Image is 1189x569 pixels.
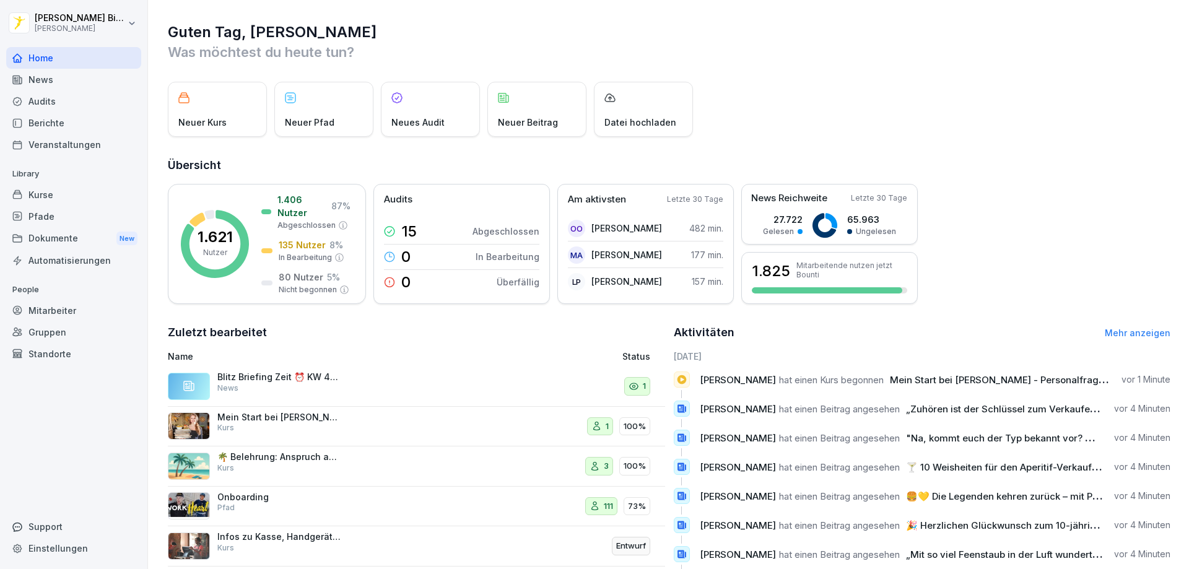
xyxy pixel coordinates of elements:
[35,13,125,24] p: [PERSON_NAME] Bierstedt
[6,164,141,184] p: Library
[1114,402,1170,415] p: vor 4 Minuten
[285,116,334,129] p: Neuer Pfad
[1114,461,1170,473] p: vor 4 Minuten
[700,403,776,415] span: [PERSON_NAME]
[168,350,479,363] p: Name
[6,343,141,365] div: Standorte
[168,22,1170,42] h1: Guten Tag, [PERSON_NAME]
[498,116,558,129] p: Neuer Beitrag
[6,47,141,69] a: Home
[384,193,412,207] p: Audits
[568,193,626,207] p: Am aktivsten
[217,542,234,554] p: Kurs
[851,193,907,204] p: Letzte 30 Tage
[168,492,210,519] img: xsq6pif1bkyf9agazq77nwco.png
[6,227,141,250] div: Dokumente
[6,537,141,559] div: Einstellungen
[779,432,900,444] span: hat einen Beitrag angesehen
[1114,548,1170,560] p: vor 4 Minuten
[401,224,417,239] p: 15
[616,540,646,552] p: Entwurf
[217,451,341,463] p: 🌴 Belehrung: Anspruch auf bezahlten Erholungsurlaub und [PERSON_NAME]
[6,184,141,206] a: Kurse
[890,374,1133,386] span: Mein Start bei [PERSON_NAME] - Personalfragebogen
[604,500,613,513] p: 111
[779,374,884,386] span: hat einen Kurs begonnen
[35,24,125,33] p: [PERSON_NAME]
[667,194,723,205] p: Letzte 30 Tage
[178,116,227,129] p: Neuer Kurs
[1114,432,1170,444] p: vor 4 Minuten
[168,532,210,560] img: h2mn30dzzrvbhtu8twl9he0v.png
[401,250,411,264] p: 0
[796,261,907,279] p: Mitarbeitende nutzen jetzt Bounti
[168,407,665,447] a: Mein Start bei [PERSON_NAME] - PersonalfragebogenKurs1100%
[700,519,776,531] span: [PERSON_NAME]
[847,213,896,226] p: 65.963
[168,367,665,407] a: Blitz Briefing Zeit ⏰ KW 40 - Thema der Woche: Aperitif des Monats Oktober: "Holy Aperoly" Der Ap...
[168,526,665,567] a: Infos zu Kasse, Handgeräten, GutscheinhandlingKursEntwurf
[1114,490,1170,502] p: vor 4 Minuten
[700,374,776,386] span: [PERSON_NAME]
[476,250,539,263] p: In Bearbeitung
[674,324,734,341] h2: Aktivitäten
[674,350,1171,363] h6: [DATE]
[277,193,328,219] p: 1.406 Nutzer
[779,549,900,560] span: hat einen Beitrag angesehen
[779,461,900,473] span: hat einen Beitrag angesehen
[327,271,340,284] p: 5 %
[692,275,723,288] p: 157 min.
[6,134,141,155] a: Veranstaltungen
[568,220,585,237] div: OO
[763,213,803,226] p: 27.722
[604,460,609,472] p: 3
[568,273,585,290] div: LP
[779,403,900,415] span: hat einen Beitrag angesehen
[168,487,665,527] a: OnboardingPfad11173%
[217,492,341,503] p: Onboarding
[217,371,341,383] p: Blitz Briefing Zeit ⏰ KW 40 - Thema der Woche: Aperitif des Monats Oktober: "Holy Aperoly" Der Ap...
[217,412,341,423] p: Mein Start bei [PERSON_NAME] - Personalfragebogen
[779,490,900,502] span: hat einen Beitrag angesehen
[691,248,723,261] p: 177 min.
[168,42,1170,62] p: Was möchtest du heute tun?
[6,321,141,343] a: Gruppen
[203,247,227,258] p: Nutzer
[628,500,646,513] p: 73%
[763,226,794,237] p: Gelesen
[604,116,676,129] p: Datei hochladen
[279,238,326,251] p: 135 Nutzer
[168,324,665,341] h2: Zuletzt bearbeitet
[331,199,351,212] p: 87 %
[217,463,234,474] p: Kurs
[6,112,141,134] a: Berichte
[217,502,235,513] p: Pfad
[700,461,776,473] span: [PERSON_NAME]
[168,157,1170,174] h2: Übersicht
[624,420,646,433] p: 100%
[6,300,141,321] a: Mitarbeiter
[624,460,646,472] p: 100%
[1121,373,1170,386] p: vor 1 Minute
[6,280,141,300] p: People
[391,116,445,129] p: Neues Audit
[6,206,141,227] a: Pfade
[779,519,900,531] span: hat einen Beitrag angesehen
[168,453,210,480] img: s9mc00x6ussfrb3lxoajtb4r.png
[6,250,141,271] a: Automatisierungen
[591,275,662,288] p: [PERSON_NAME]
[568,246,585,264] div: MA
[700,432,776,444] span: [PERSON_NAME]
[689,222,723,235] p: 482 min.
[6,69,141,90] a: News
[329,238,343,251] p: 8 %
[6,90,141,112] a: Audits
[217,422,234,433] p: Kurs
